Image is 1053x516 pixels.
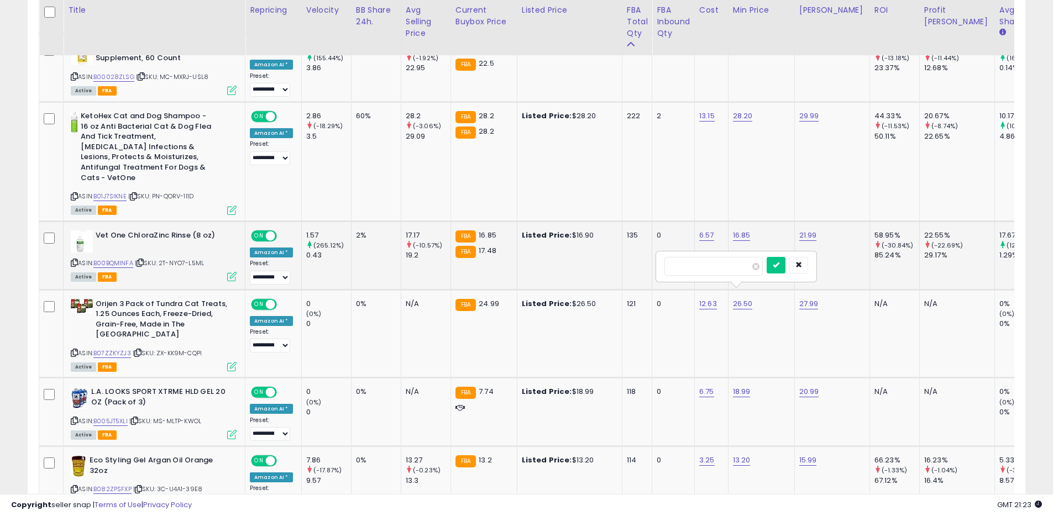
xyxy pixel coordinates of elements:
[93,192,127,201] a: B01J7SIKNE
[71,111,78,133] img: 31ilQYpqicL._SL40_.jpg
[874,387,911,397] div: N/A
[874,111,919,121] div: 44.33%
[699,455,715,466] a: 3.25
[306,387,351,397] div: 0
[522,455,614,465] div: $13.20
[999,299,1044,309] div: 0%
[356,4,396,28] div: BB Share 24h.
[931,241,963,250] small: (-22.69%)
[999,63,1044,73] div: 0.14%
[250,404,293,414] div: Amazon AI *
[11,499,51,510] strong: Copyright
[98,206,117,215] span: FBA
[93,259,133,268] a: B00BQMINFA
[455,4,512,28] div: Current Buybox Price
[799,386,819,397] a: 20.99
[522,386,572,397] b: Listed Price:
[275,112,293,122] span: OFF
[924,476,994,486] div: 16.4%
[874,4,915,16] div: ROI
[313,54,343,62] small: (155.44%)
[250,72,293,97] div: Preset:
[306,319,351,329] div: 0
[90,455,224,478] b: Eco Styling Gel Argan Oil Orange 32oz
[71,362,96,372] span: All listings currently available for purchase on Amazon
[143,499,192,510] a: Privacy Policy
[128,192,193,201] span: | SKU: PN-QORV-1I1D
[699,386,714,397] a: 6.75
[275,231,293,240] span: OFF
[627,111,644,121] div: 222
[799,4,865,16] div: [PERSON_NAME]
[882,241,913,250] small: (-30.84%)
[522,111,614,121] div: $28.20
[275,299,293,309] span: OFF
[931,54,959,62] small: (-11.44%)
[306,230,351,240] div: 1.57
[406,230,450,240] div: 17.17
[699,110,715,122] a: 13.15
[306,131,351,141] div: 3.5
[733,110,753,122] a: 28.20
[252,456,266,466] span: ON
[799,298,819,309] a: 27.99
[522,230,572,240] b: Listed Price:
[71,299,237,371] div: ASIN:
[479,455,492,465] span: 13.2
[306,309,322,318] small: (0%)
[413,466,441,475] small: (-0.23%)
[356,299,392,309] div: 0%
[522,298,572,309] b: Listed Price:
[413,241,442,250] small: (-10.57%)
[11,500,192,510] div: seller snap | |
[306,111,351,121] div: 2.86
[657,387,686,397] div: 0
[924,387,986,397] div: N/A
[522,4,617,16] div: Listed Price
[874,299,911,309] div: N/A
[275,388,293,397] span: OFF
[406,111,450,121] div: 28.2
[733,386,751,397] a: 18.99
[479,230,496,240] span: 16.85
[455,387,476,399] small: FBA
[924,4,990,28] div: Profit [PERSON_NAME]
[874,131,919,141] div: 50.11%
[799,230,817,241] a: 21.99
[874,230,919,240] div: 58.95%
[999,387,1044,397] div: 0%
[999,319,1044,329] div: 0%
[71,387,237,438] div: ASIN:
[306,63,351,73] div: 3.86
[250,316,293,326] div: Amazon AI *
[71,86,96,96] span: All listings currently available for purchase on Amazon
[627,299,644,309] div: 121
[306,476,351,486] div: 9.57
[413,54,438,62] small: (-1.92%)
[98,430,117,440] span: FBA
[275,456,293,466] span: OFF
[455,111,476,123] small: FBA
[71,206,96,215] span: All listings currently available for purchase on Amazon
[455,59,476,71] small: FBA
[95,499,142,510] a: Terms of Use
[999,4,1040,28] div: Avg BB Share
[479,386,494,397] span: 7.74
[874,63,919,73] div: 23.37%
[81,111,215,186] b: KetoHex Cat and Dog Shampoo - 16 oz Anti Bacterial Cat & Dog Flea And Tick Treatment, [MEDICAL_DA...
[999,131,1044,141] div: 4.86%
[71,43,237,94] div: ASIN:
[129,417,201,425] span: | SKU: MS-MLTP-KWOL
[924,230,994,240] div: 22.55%
[924,250,994,260] div: 29.17%
[924,63,994,73] div: 12.68%
[522,387,614,397] div: $18.99
[71,272,96,282] span: All listings currently available for purchase on Amazon
[313,241,344,250] small: (265.12%)
[98,272,117,282] span: FBA
[406,476,450,486] div: 13.3
[999,455,1044,465] div: 5.33%
[252,112,266,122] span: ON
[657,299,686,309] div: 0
[306,299,351,309] div: 0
